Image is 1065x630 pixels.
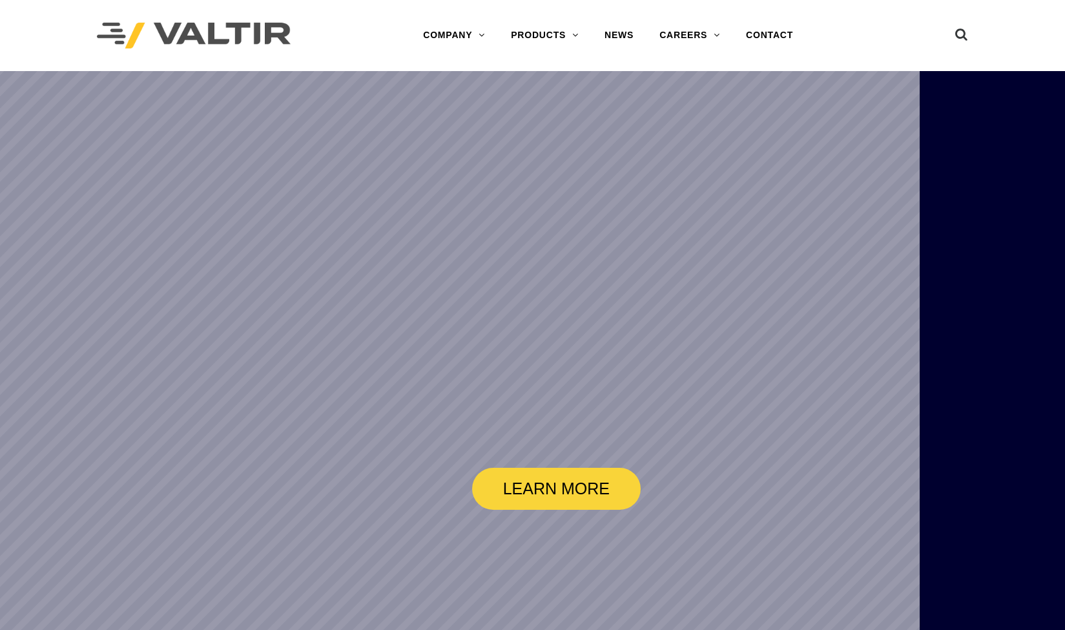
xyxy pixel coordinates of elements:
a: PRODUCTS [498,23,592,48]
a: COMPANY [410,23,498,48]
a: CAREERS [646,23,733,48]
img: Valtir [97,23,291,49]
a: CONTACT [733,23,806,48]
a: LEARN MORE [472,468,641,510]
a: NEWS [592,23,646,48]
